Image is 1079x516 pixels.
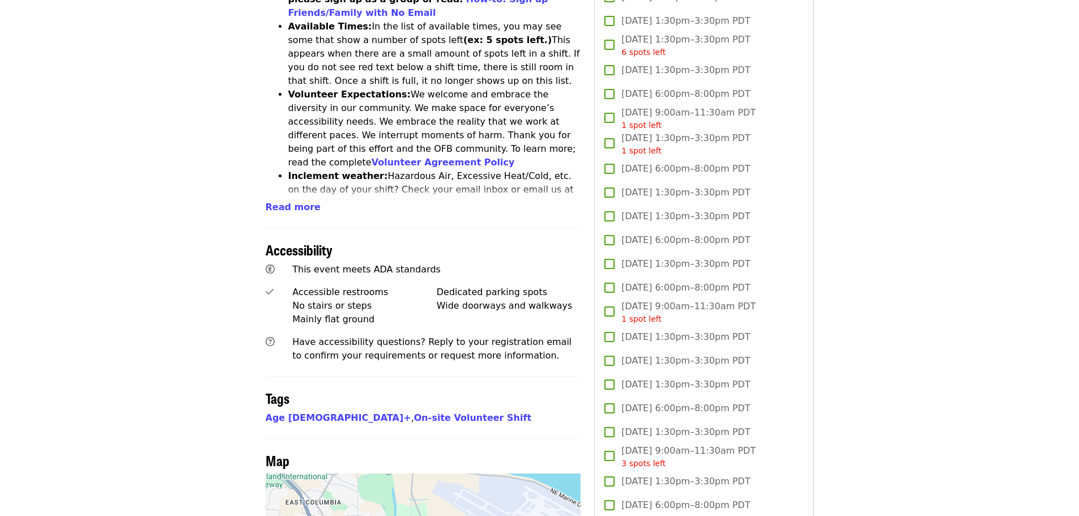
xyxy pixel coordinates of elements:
span: 1 spot left [621,146,662,155]
span: Read more [266,202,321,212]
div: Wide doorways and walkways [437,299,581,313]
span: [DATE] 9:00am–11:30am PDT [621,444,756,470]
span: [DATE] 1:30pm–3:30pm PDT [621,475,750,488]
span: [DATE] 9:00am–11:30am PDT [621,300,756,325]
span: [DATE] 6:00pm–8:00pm PDT [621,162,750,176]
span: [DATE] 6:00pm–8:00pm PDT [621,233,750,247]
span: [DATE] 6:00pm–8:00pm PDT [621,498,750,512]
a: On-site Volunteer Shift [414,412,531,423]
span: Tags [266,388,289,408]
span: [DATE] 1:30pm–3:30pm PDT [621,378,750,391]
span: [DATE] 1:30pm–3:30pm PDT [621,354,750,368]
span: This event meets ADA standards [292,264,441,275]
span: [DATE] 1:30pm–3:30pm PDT [621,33,750,58]
div: Accessible restrooms [292,285,437,299]
span: [DATE] 1:30pm–3:30pm PDT [621,14,750,28]
span: [DATE] 1:30pm–3:30pm PDT [621,63,750,77]
span: [DATE] 1:30pm–3:30pm PDT [621,210,750,223]
div: Mainly flat ground [292,313,437,326]
strong: Inclement weather: [288,170,388,181]
strong: Volunteer Expectations: [288,89,411,100]
span: [DATE] 1:30pm–3:30pm PDT [621,131,750,157]
span: 6 spots left [621,48,666,57]
span: [DATE] 6:00pm–8:00pm PDT [621,87,750,101]
span: 3 spots left [621,459,666,468]
span: Accessibility [266,240,332,259]
li: We welcome and embrace the diversity in our community. We make space for everyone’s accessibility... [288,88,581,169]
strong: (ex: 5 spots left.) [463,35,552,45]
span: 1 spot left [621,121,662,130]
span: , [266,412,414,423]
strong: Available Times: [288,21,372,32]
span: [DATE] 9:00am–11:30am PDT [621,106,756,131]
div: Dedicated parking spots [437,285,581,299]
span: [DATE] 1:30pm–3:30pm PDT [621,186,750,199]
a: Age [DEMOGRAPHIC_DATA]+ [266,412,411,423]
i: question-circle icon [266,336,275,347]
span: [DATE] 1:30pm–3:30pm PDT [621,425,750,439]
span: [DATE] 1:30pm–3:30pm PDT [621,330,750,344]
i: universal-access icon [266,264,275,275]
li: Hazardous Air, Excessive Heat/Cold, etc. on the day of your shift? Check your email inbox or emai... [288,169,581,237]
i: check icon [266,287,274,297]
span: Have accessibility questions? Reply to your registration email to confirm your requirements or re... [292,336,572,361]
span: [DATE] 1:30pm–3:30pm PDT [621,257,750,271]
span: 1 spot left [621,314,662,323]
a: Volunteer Agreement Policy [372,157,515,168]
div: No stairs or steps [292,299,437,313]
span: [DATE] 6:00pm–8:00pm PDT [621,281,750,295]
span: Map [266,450,289,470]
button: Read more [266,201,321,214]
li: In the list of available times, you may see some that show a number of spots left This appears wh... [288,20,581,88]
span: [DATE] 6:00pm–8:00pm PDT [621,402,750,415]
